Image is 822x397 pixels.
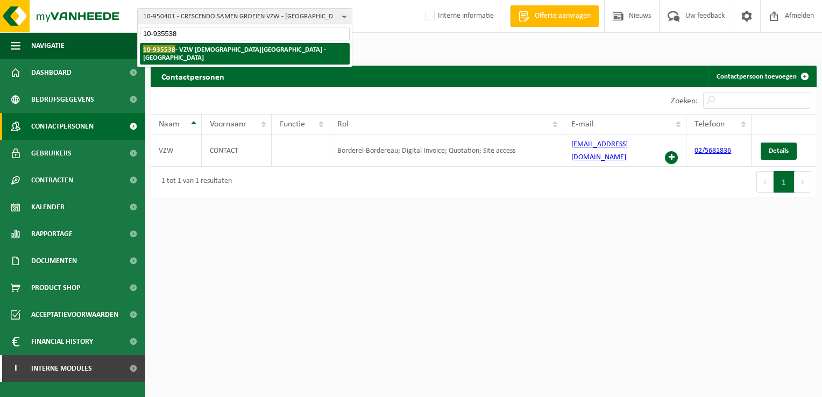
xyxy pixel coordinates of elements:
[31,328,93,355] span: Financial History
[532,11,593,22] span: Offerte aanvragen
[769,147,789,154] span: Details
[708,66,816,87] a: Contactpersoon toevoegen
[31,59,72,86] span: Dashboard
[761,143,797,160] a: Details
[143,45,326,61] strong: - VZW [DEMOGRAPHIC_DATA][GEOGRAPHIC_DATA] - [GEOGRAPHIC_DATA]
[31,86,94,113] span: Bedrijfsgegevens
[210,120,246,129] span: Voornaam
[31,221,73,247] span: Rapportage
[31,274,80,301] span: Product Shop
[280,120,305,129] span: Functie
[137,8,352,24] button: 10-950401 - CRESCENDO SAMEN GROEIEN VZW - [GEOGRAPHIC_DATA]
[423,8,494,24] label: Interne informatie
[571,120,594,129] span: E-mail
[151,134,202,167] td: VZW
[695,120,725,129] span: Telefoon
[202,134,272,167] td: CONTACT
[31,167,73,194] span: Contracten
[143,9,338,25] span: 10-950401 - CRESCENDO SAMEN GROEIEN VZW - [GEOGRAPHIC_DATA]
[31,113,94,140] span: Contactpersonen
[774,171,795,193] button: 1
[11,355,20,382] span: I
[671,97,698,105] label: Zoeken:
[795,171,811,193] button: Next
[31,194,65,221] span: Kalender
[151,66,235,87] h2: Contactpersonen
[31,355,92,382] span: Interne modules
[31,301,118,328] span: Acceptatievoorwaarden
[31,140,72,167] span: Gebruikers
[143,45,175,53] span: 10-935538
[31,247,77,274] span: Documenten
[329,134,564,167] td: Borderel-Bordereau; Digital Invoice; Quotation; Site access
[156,172,232,192] div: 1 tot 1 van 1 resultaten
[140,27,350,40] input: Zoeken naar gekoppelde vestigingen
[337,120,349,129] span: Rol
[695,147,731,155] a: 02/5681836
[571,140,628,161] a: [EMAIL_ADDRESS][DOMAIN_NAME]
[510,5,599,27] a: Offerte aanvragen
[31,32,65,59] span: Navigatie
[756,171,774,193] button: Previous
[159,120,180,129] span: Naam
